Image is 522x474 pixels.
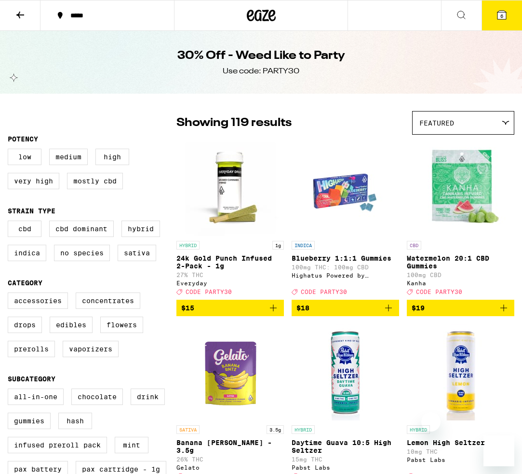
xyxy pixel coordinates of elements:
label: CBD Dominant [49,221,114,237]
a: Open page for 24k Gold Punch Infused 2-Pack - 1g from Everyday [176,139,284,300]
p: 1g [272,241,284,250]
p: Blueberry 1:1:1 Gummies [292,254,399,262]
img: Kanha - Watermelon 20:1 CBD Gummies [413,139,509,236]
label: Medium [49,149,88,165]
iframe: Button to launch messaging window [483,435,514,466]
legend: Category [8,279,42,287]
p: Banana [PERSON_NAME] - 3.5g [176,439,284,454]
label: Edibles [50,317,93,333]
img: Gelato - Banana Runtz - 3.5g [182,324,279,420]
p: Lemon High Seltzer [407,439,514,446]
div: Pabst Labs [292,464,399,471]
p: 15mg THC [292,456,399,462]
p: 24k Gold Punch Infused 2-Pack - 1g [176,254,284,270]
label: CBD [8,221,41,237]
iframe: Close message [421,412,441,432]
label: Drops [8,317,42,333]
p: 100mg THC: 100mg CBD [292,264,399,270]
button: 6 [482,0,522,30]
span: CODE PARTY30 [186,289,232,295]
legend: Strain Type [8,207,55,215]
div: Use code: PARTY30 [223,66,299,77]
h1: 30% Off - Weed Like to Party [177,48,345,64]
button: Add to bag [292,300,399,316]
label: Prerolls [8,341,55,357]
label: Indica [8,245,46,261]
label: Flowers [100,317,143,333]
div: Pabst Labs [407,457,514,463]
div: Highatus Powered by Cannabiotix [292,272,399,279]
span: $18 [296,304,309,312]
label: All-In-One [8,389,64,405]
label: Very High [8,173,59,189]
label: Mostly CBD [67,173,123,189]
img: Everyday - 24k Gold Punch Infused 2-Pack - 1g [182,139,279,236]
img: Pabst Labs - Lemon High Seltzer [413,324,509,420]
legend: Potency [8,135,38,143]
span: CODE PARTY30 [416,289,462,295]
p: CBD [407,241,421,250]
label: Gummies [8,413,51,429]
a: Open page for Blueberry 1:1:1 Gummies from Highatus Powered by Cannabiotix [292,139,399,300]
div: Kanha [407,280,514,286]
p: SATIVA [176,425,200,434]
p: Showing 119 results [176,115,292,131]
label: Mint [115,437,148,453]
legend: Subcategory [8,375,55,383]
label: Infused Preroll Pack [8,437,107,453]
img: Pabst Labs - Daytime Guava 10:5 High Seltzer [297,324,394,420]
label: Sativa [118,245,156,261]
label: No Species [54,245,110,261]
label: Concentrates [76,293,140,309]
a: Open page for Watermelon 20:1 CBD Gummies from Kanha [407,139,514,300]
p: 100mg CBD [407,272,514,278]
button: Add to bag [176,300,284,316]
label: Accessories [8,293,68,309]
label: Vaporizers [63,341,119,357]
p: HYBRID [292,425,315,434]
span: CODE PARTY30 [301,289,347,295]
div: Everyday [176,280,284,286]
p: INDICA [292,241,315,250]
label: Chocolate [71,389,123,405]
p: 3.5g [267,425,284,434]
label: Low [8,149,41,165]
p: 10mg THC [407,448,514,455]
p: HYBRID [407,425,430,434]
div: Gelato [176,464,284,471]
span: 6 [500,13,503,19]
p: HYBRID [176,241,200,250]
span: $19 [412,304,425,312]
img: Highatus Powered by Cannabiotix - Blueberry 1:1:1 Gummies [297,139,394,236]
span: $15 [181,304,194,312]
span: Featured [419,119,454,127]
p: Watermelon 20:1 CBD Gummies [407,254,514,270]
p: Daytime Guava 10:5 High Seltzer [292,439,399,454]
label: Drink [131,389,165,405]
button: Add to bag [407,300,514,316]
label: Hash [58,413,92,429]
p: 27% THC [176,272,284,278]
label: Hybrid [121,221,160,237]
label: High [95,149,129,165]
p: 26% THC [176,456,284,462]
